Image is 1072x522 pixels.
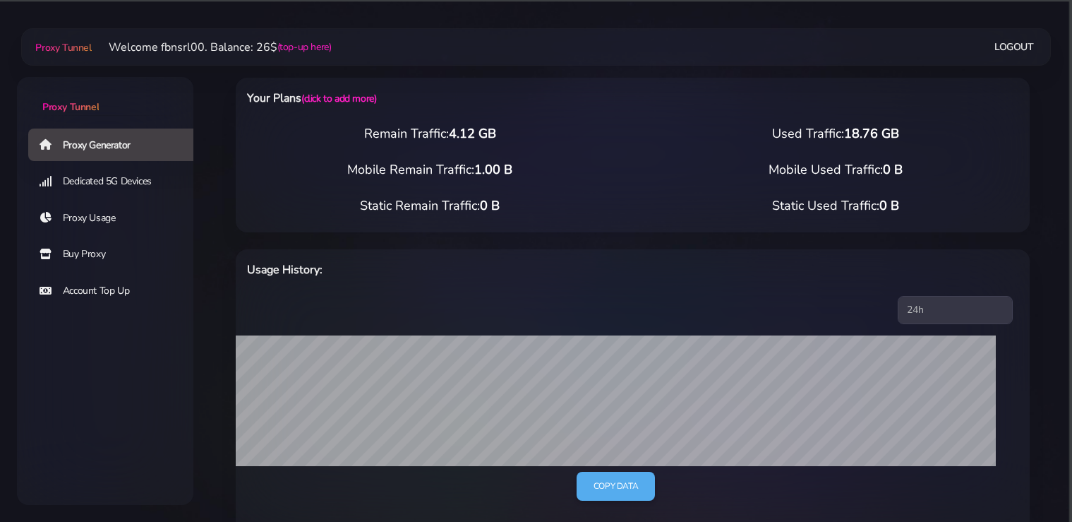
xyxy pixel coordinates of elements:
span: 18.76 GB [844,125,899,142]
iframe: Webchat Widget [1004,453,1054,504]
span: Proxy Tunnel [35,41,91,54]
span: 0 B [879,197,899,214]
a: Proxy Usage [28,202,205,235]
a: (top-up here) [277,40,332,54]
a: Dedicated 5G Devices [28,165,205,198]
div: Mobile Used Traffic: [633,160,1039,179]
a: Proxy Generator [28,129,205,161]
div: Static Remain Traffic: [227,196,633,215]
a: Copy data [577,472,655,501]
h6: Your Plans [247,89,690,107]
li: Welcome fbnsrl00. Balance: 26$ [92,39,332,56]
h6: Usage History: [247,261,690,279]
span: 4.12 GB [449,125,496,142]
div: Remain Traffic: [227,124,633,143]
a: Proxy Tunnel [32,36,91,59]
div: Used Traffic: [633,124,1039,143]
div: Mobile Remain Traffic: [227,160,633,179]
span: 0 B [883,161,903,178]
div: Static Used Traffic: [633,196,1039,215]
a: Buy Proxy [28,238,205,271]
a: Logout [994,34,1034,60]
a: Account Top Up [28,275,205,307]
span: Proxy Tunnel [42,100,99,114]
a: Proxy Tunnel [17,77,193,114]
a: (click to add more) [301,92,376,105]
span: 0 B [480,197,500,214]
span: 1.00 B [474,161,512,178]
